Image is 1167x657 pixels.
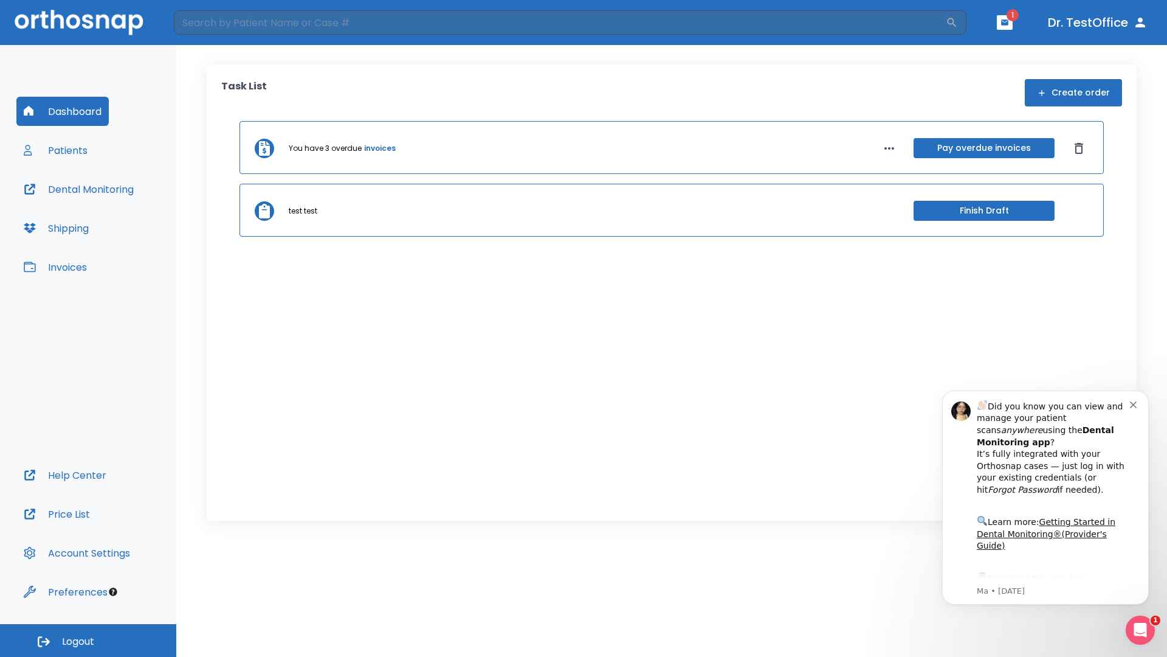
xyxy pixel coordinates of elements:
[62,635,94,648] span: Logout
[108,586,119,597] div: Tooltip anchor
[16,461,114,490] button: Help Center
[16,97,109,126] button: Dashboard
[16,538,137,568] button: Account Settings
[16,175,141,204] button: Dental Monitoring
[289,143,362,154] p: You have 3 overdue
[1069,139,1089,158] button: Dismiss
[16,577,115,607] button: Preferences
[914,138,1055,158] button: Pay overdue invoices
[1043,12,1152,33] button: Dr. TestOffice
[53,214,206,224] p: Message from Ma, sent 2w ago
[1126,616,1155,645] iframe: Intercom live chat
[1025,79,1122,106] button: Create order
[16,499,97,529] button: Price List
[289,206,317,217] p: test test
[53,201,161,223] a: App Store
[15,10,143,35] img: Orthosnap
[206,26,216,36] button: Dismiss notification
[221,79,267,106] p: Task List
[16,136,95,165] button: Patients
[53,198,206,260] div: Download the app: | ​ Let us know if you need help getting started!
[914,201,1055,221] button: Finish Draft
[364,143,396,154] a: invoices
[1151,616,1160,625] span: 1
[174,10,946,35] input: Search by Patient Name or Case #
[16,252,94,282] button: Invoices
[924,372,1167,624] iframe: Intercom notifications message
[1007,9,1019,21] span: 1
[16,214,96,243] button: Shipping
